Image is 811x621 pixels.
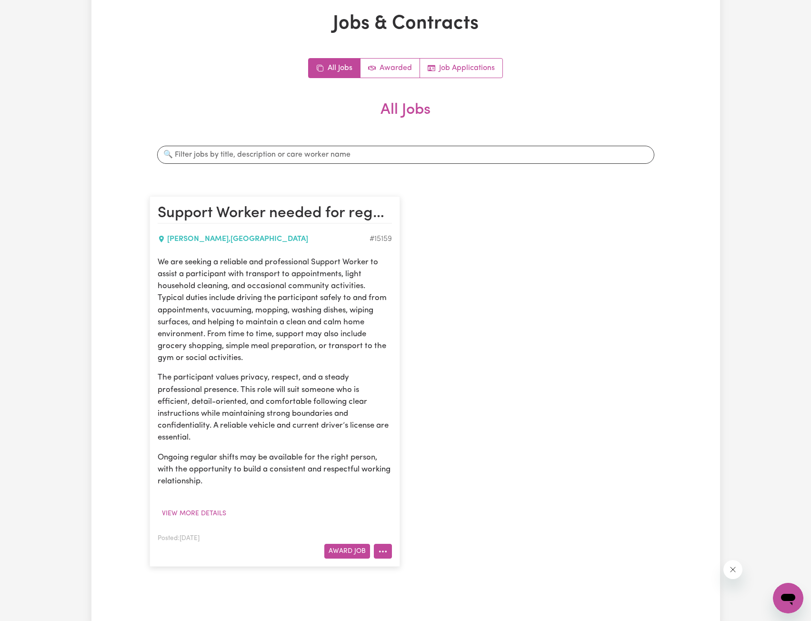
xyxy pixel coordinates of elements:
[370,233,392,245] div: Job ID #15159
[158,451,392,488] p: Ongoing regular shifts may be available for the right person, with the opportunity to build a con...
[360,59,420,78] a: Active jobs
[158,535,200,541] span: Posted: [DATE]
[324,544,370,559] button: Award Job
[150,12,662,35] h1: Jobs & Contracts
[158,506,230,521] button: View more details
[6,7,58,14] span: Need any help?
[420,59,502,78] a: Job applications
[158,371,392,443] p: The participant values privacy, respect, and a steady professional presence. This role will suit ...
[158,256,392,364] p: We are seeking a reliable and professional Support Worker to assist a participant with transport ...
[158,204,392,223] h2: Support Worker needed for regular shifts
[773,583,803,613] iframe: Button to launch messaging window
[150,101,662,134] h2: All Jobs
[374,544,392,559] button: More options
[158,233,370,245] div: [PERSON_NAME] , [GEOGRAPHIC_DATA]
[309,59,360,78] a: All jobs
[723,560,742,579] iframe: Close message
[157,146,654,164] input: 🔍 Filter jobs by title, description or care worker name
